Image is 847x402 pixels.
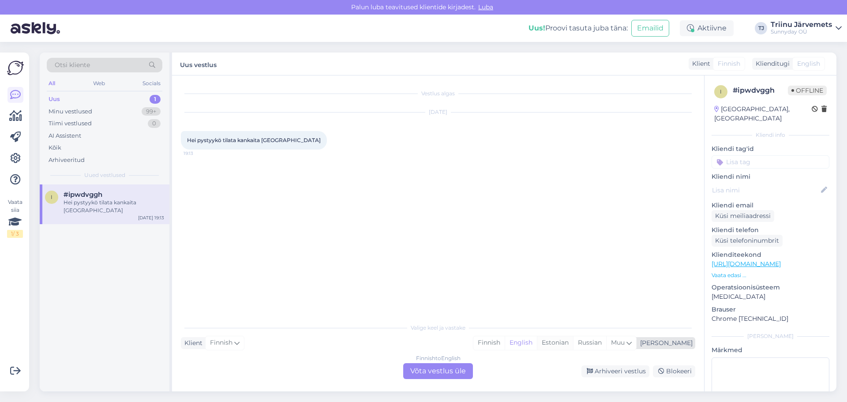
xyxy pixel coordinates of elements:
[712,305,829,314] p: Brauser
[187,137,321,143] span: Hei pystyykö tilata kankaita [GEOGRAPHIC_DATA]
[712,292,829,301] p: [MEDICAL_DATA]
[771,21,842,35] a: Triinu JärvemetsSunnyday OÜ
[689,59,710,68] div: Klient
[138,214,164,221] div: [DATE] 19:13
[788,86,827,95] span: Offline
[181,108,695,116] div: [DATE]
[712,144,829,154] p: Kliendi tag'id
[49,131,81,140] div: AI Assistent
[528,23,628,34] div: Proovi tasuta juba täna:
[84,171,125,179] span: Uued vestlused
[416,354,461,362] div: Finnish to English
[797,59,820,68] span: English
[714,105,812,123] div: [GEOGRAPHIC_DATA], [GEOGRAPHIC_DATA]
[181,90,695,98] div: Vestlus algas
[148,119,161,128] div: 0
[712,250,829,259] p: Klienditeekond
[142,107,161,116] div: 99+
[712,346,829,355] p: Märkmed
[712,235,783,247] div: Küsi telefoninumbrit
[712,314,829,323] p: Chrome [TECHNICAL_ID]
[184,150,217,157] span: 19:13
[573,336,606,349] div: Russian
[7,198,23,238] div: Vaata siia
[476,3,496,11] span: Luba
[64,199,164,214] div: Hei pystyykö tilata kankaita [GEOGRAPHIC_DATA]
[403,363,473,379] div: Võta vestlus üle
[712,131,829,139] div: Kliendi info
[181,324,695,332] div: Valige keel ja vastake
[210,338,232,348] span: Finnish
[611,338,625,346] span: Muu
[712,172,829,181] p: Kliendi nimi
[141,78,162,89] div: Socials
[755,22,767,34] div: TJ
[712,332,829,340] div: [PERSON_NAME]
[581,365,649,377] div: Arhiveeri vestlus
[49,95,60,104] div: Uus
[473,336,505,349] div: Finnish
[55,60,90,70] span: Otsi kliente
[718,59,740,68] span: Finnish
[771,21,832,28] div: Triinu Järvemets
[528,24,545,32] b: Uus!
[631,20,669,37] button: Emailid
[771,28,832,35] div: Sunnyday OÜ
[7,230,23,238] div: 1 / 3
[181,338,202,348] div: Klient
[712,155,829,169] input: Lisa tag
[712,201,829,210] p: Kliendi email
[51,194,52,200] span: i
[712,283,829,292] p: Operatsioonisüsteem
[680,20,734,36] div: Aktiivne
[712,210,774,222] div: Küsi meiliaadressi
[752,59,790,68] div: Klienditugi
[505,336,537,349] div: English
[712,225,829,235] p: Kliendi telefon
[49,107,92,116] div: Minu vestlused
[537,336,573,349] div: Estonian
[150,95,161,104] div: 1
[712,271,829,279] p: Vaata edasi ...
[49,143,61,152] div: Kõik
[91,78,107,89] div: Web
[733,85,788,96] div: # ipwdvggh
[653,365,695,377] div: Blokeeri
[7,60,24,76] img: Askly Logo
[180,58,217,70] label: Uus vestlus
[64,191,102,199] span: #ipwdvggh
[720,88,722,95] span: i
[712,260,781,268] a: [URL][DOMAIN_NAME]
[49,119,92,128] div: Tiimi vestlused
[47,78,57,89] div: All
[712,185,819,195] input: Lisa nimi
[637,338,693,348] div: [PERSON_NAME]
[49,156,85,165] div: Arhiveeritud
